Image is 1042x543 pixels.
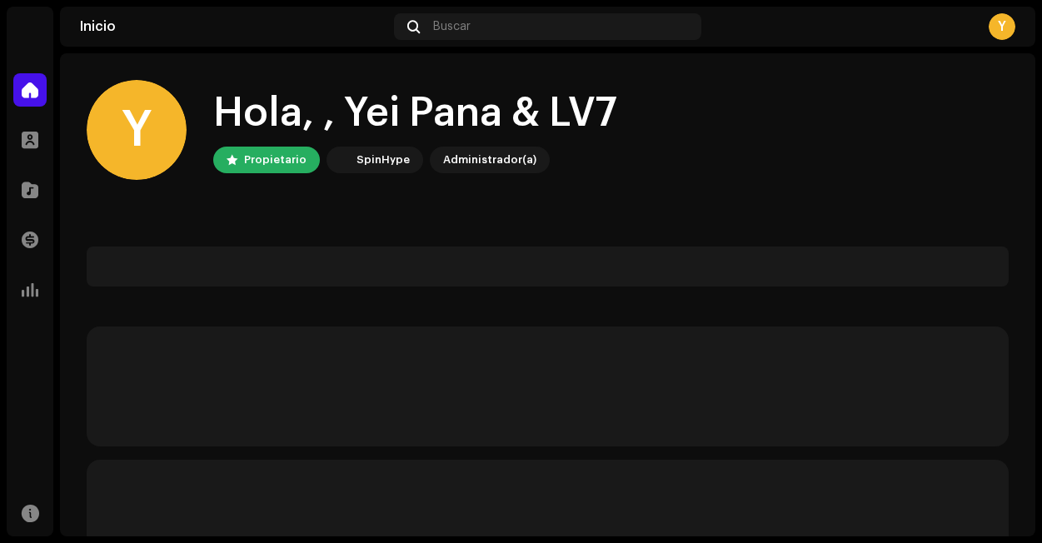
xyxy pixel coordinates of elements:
[356,150,410,170] div: SpinHype
[989,13,1015,40] div: Y
[244,150,307,170] div: Propietario
[443,150,536,170] div: Administrador(a)
[330,150,350,170] img: 40d31eee-25aa-4f8a-9761-0bbac6d73880
[80,20,387,33] div: Inicio
[87,80,187,180] div: Y
[433,20,471,33] span: Buscar
[213,87,617,140] div: Hola, , Yei Pana & LV7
